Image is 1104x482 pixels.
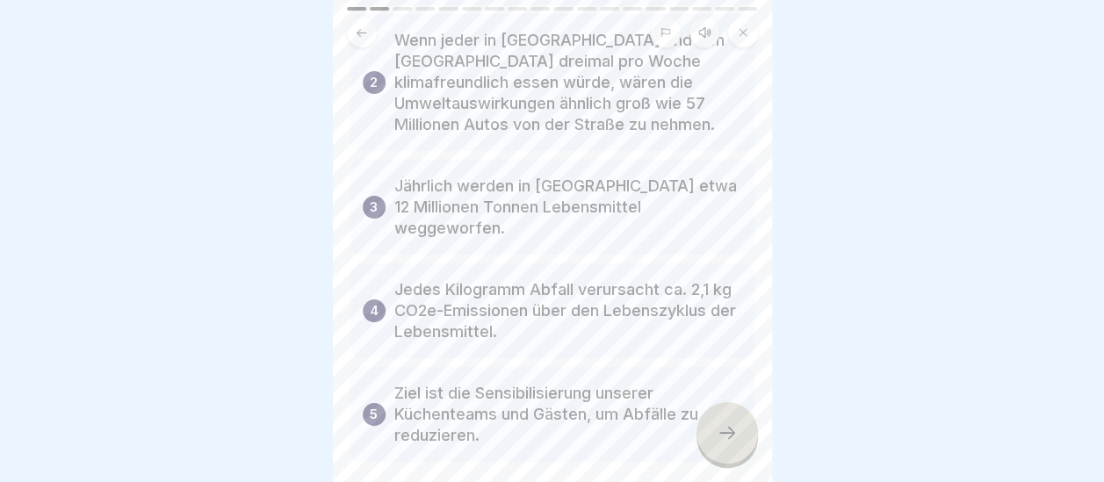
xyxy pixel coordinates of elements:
[370,300,379,321] p: 4
[370,72,378,93] p: 2
[394,383,742,446] p: Ziel ist die Sensibilisierung unserer Küchenteams und Gästen, um Abfälle zu reduzieren.
[394,30,742,135] p: Wenn jeder in [GEOGRAPHIC_DATA] und den [GEOGRAPHIC_DATA] dreimal pro Woche klimafreundlich essen...
[394,279,742,342] p: Jedes Kilogramm Abfall verursacht ca. 2,1 kg CO2e-Emissionen über den Lebenszyklus der Lebensmittel.
[370,197,378,218] p: 3
[394,176,742,239] p: Jährlich werden in [GEOGRAPHIC_DATA] etwa 12 Millionen Tonnen Lebensmittel weggeworfen.
[370,404,378,425] p: 5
